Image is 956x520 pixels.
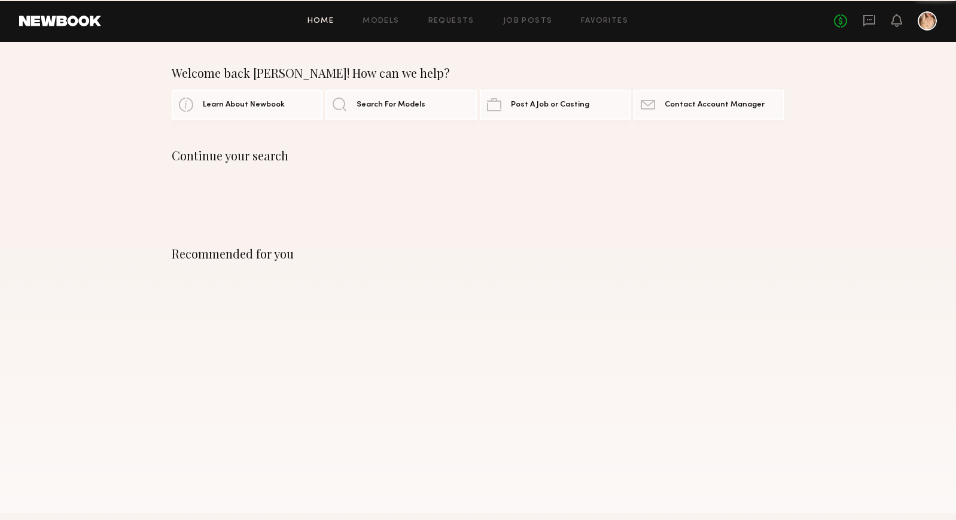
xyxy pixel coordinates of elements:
a: Models [363,17,399,25]
div: Continue your search [172,148,784,163]
div: Recommended for you [172,247,784,261]
a: Job Posts [503,17,553,25]
span: Learn About Newbook [203,101,285,109]
a: Favorites [581,17,628,25]
span: Contact Account Manager [665,101,765,109]
a: Learn About Newbook [172,90,322,120]
a: Home [307,17,334,25]
a: Search For Models [325,90,476,120]
a: Contact Account Manager [634,90,784,120]
span: Post A Job or Casting [511,101,589,109]
a: Post A Job or Casting [480,90,631,120]
div: Welcome back [PERSON_NAME]! How can we help? [172,66,784,80]
a: Requests [428,17,474,25]
span: Search For Models [357,101,425,109]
